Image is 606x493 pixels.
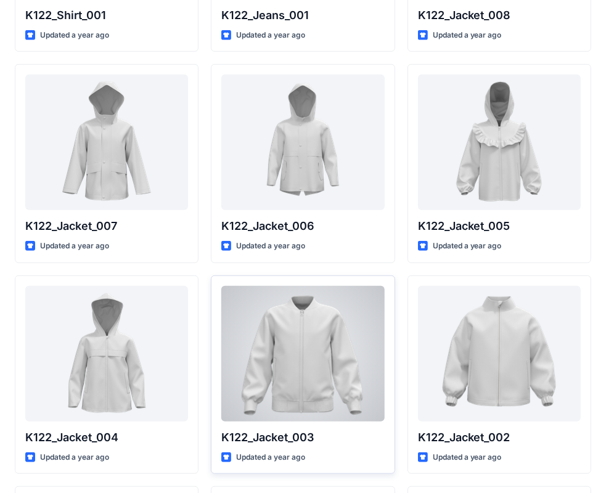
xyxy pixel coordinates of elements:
p: K122_Jacket_002 [418,429,581,446]
p: K122_Jacket_008 [418,7,581,24]
a: K122_Jacket_006 [221,75,384,210]
p: Updated a year ago [236,240,305,253]
p: K122_Jacket_007 [25,218,188,235]
p: K122_Jacket_006 [221,218,384,235]
p: Updated a year ago [40,240,109,253]
a: K122_Jacket_007 [25,75,188,210]
p: Updated a year ago [433,451,502,464]
a: K122_Jacket_004 [25,286,188,422]
a: K122_Jacket_003 [221,286,384,422]
p: K122_Jacket_003 [221,429,384,446]
p: K122_Jeans_001 [221,7,384,24]
p: Updated a year ago [236,451,305,464]
a: K122_Jacket_005 [418,75,581,210]
a: K122_Jacket_002 [418,286,581,422]
p: Updated a year ago [236,29,305,42]
p: Updated a year ago [433,29,502,42]
p: K122_Jacket_005 [418,218,581,235]
p: Updated a year ago [433,240,502,253]
p: K122_Shirt_001 [25,7,188,24]
p: Updated a year ago [40,29,109,42]
p: K122_Jacket_004 [25,429,188,446]
p: Updated a year ago [40,451,109,464]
